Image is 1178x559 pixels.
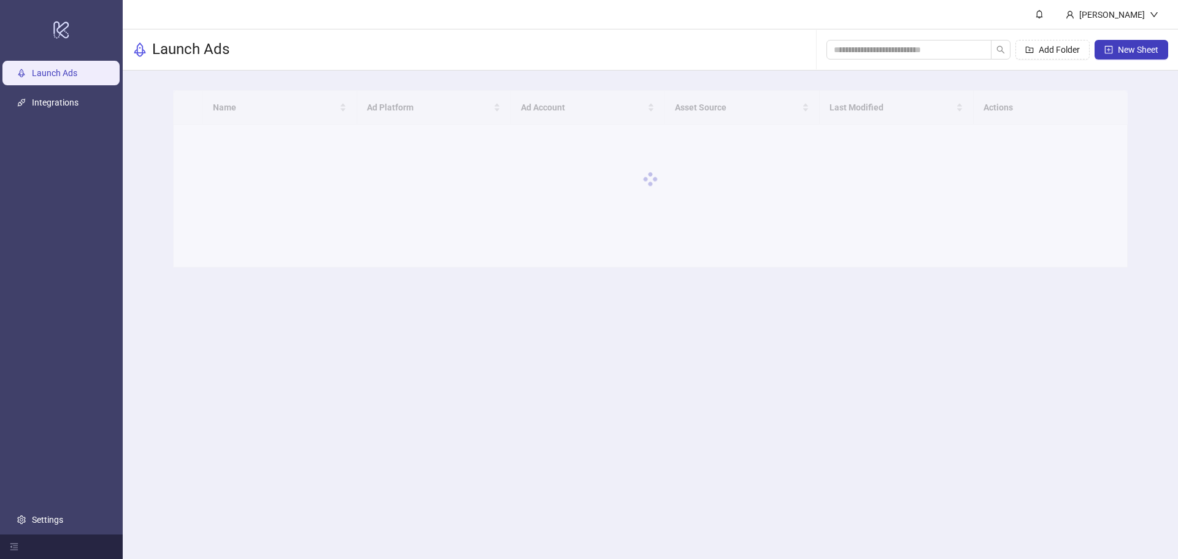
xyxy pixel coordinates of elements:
[1025,45,1034,54] span: folder-add
[152,40,229,60] h3: Launch Ads
[1015,40,1090,60] button: Add Folder
[1066,10,1074,19] span: user
[1095,40,1168,60] button: New Sheet
[32,98,79,107] a: Integrations
[133,42,147,57] span: rocket
[10,542,18,551] span: menu-fold
[32,68,77,78] a: Launch Ads
[1150,10,1158,19] span: down
[1039,45,1080,55] span: Add Folder
[996,45,1005,54] span: search
[32,515,63,525] a: Settings
[1104,45,1113,54] span: plus-square
[1074,8,1150,21] div: [PERSON_NAME]
[1118,45,1158,55] span: New Sheet
[1035,10,1044,18] span: bell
